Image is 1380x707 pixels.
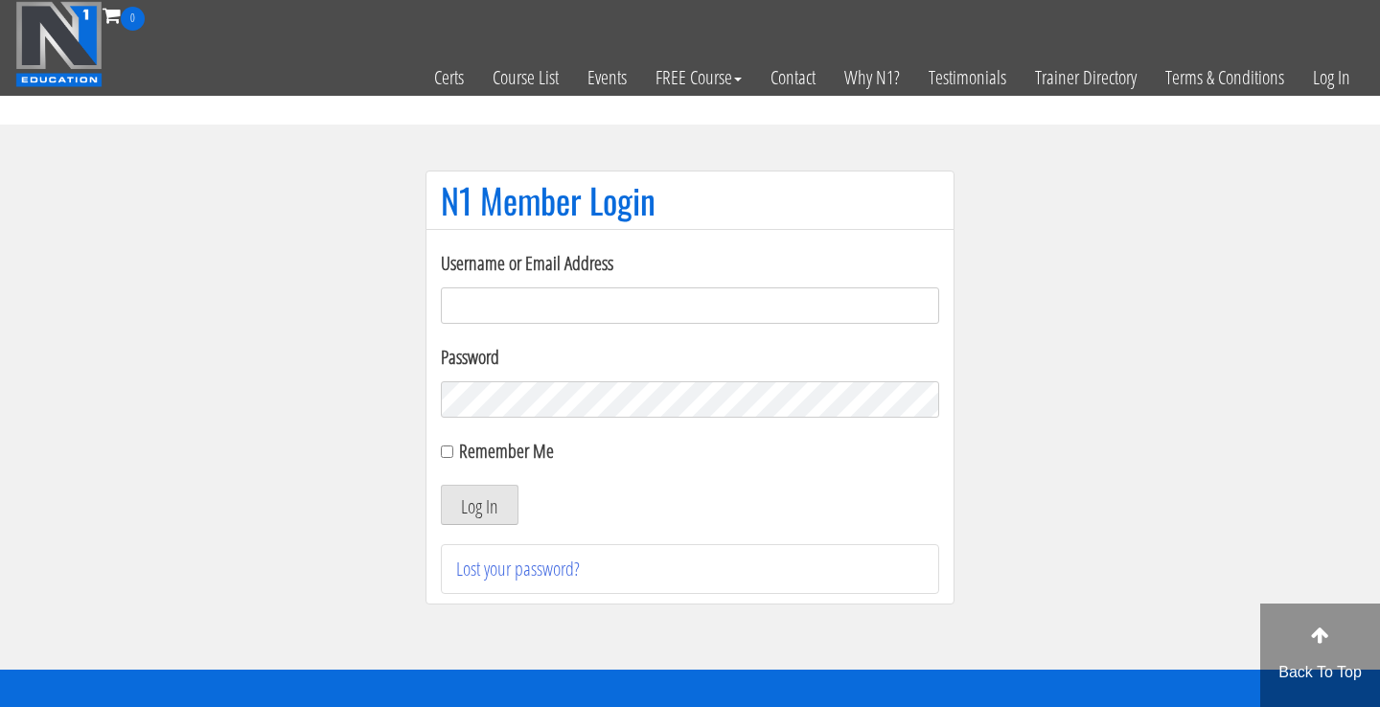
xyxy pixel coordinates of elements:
[478,31,573,125] a: Course List
[441,181,939,219] h1: N1 Member Login
[459,438,554,464] label: Remember Me
[456,556,580,582] a: Lost your password?
[441,343,939,372] label: Password
[420,31,478,125] a: Certs
[756,31,830,125] a: Contact
[1151,31,1299,125] a: Terms & Conditions
[441,485,518,525] button: Log In
[441,249,939,278] label: Username or Email Address
[1299,31,1365,125] a: Log In
[573,31,641,125] a: Events
[121,7,145,31] span: 0
[641,31,756,125] a: FREE Course
[15,1,103,87] img: n1-education
[1021,31,1151,125] a: Trainer Directory
[103,2,145,28] a: 0
[830,31,914,125] a: Why N1?
[914,31,1021,125] a: Testimonials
